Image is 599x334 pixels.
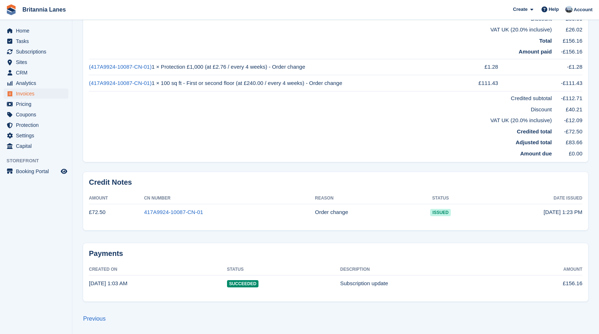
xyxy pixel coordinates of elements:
[340,275,512,291] td: Subscription update
[517,128,552,134] strong: Credited total
[60,167,68,176] a: Preview store
[89,59,450,75] td: 1 × Protection £1,000 (at £2.76 / every 4 weeks) - Order change
[83,316,106,322] a: Previous
[552,103,583,114] td: £40.21
[574,6,592,13] span: Account
[144,193,315,204] th: CN Number
[4,110,68,120] a: menu
[6,4,17,15] img: stora-icon-8386f47178a22dfd0bd8f6a31ec36ba5ce8667c1dd55bd0f319d3a0aa187defe.svg
[4,26,68,36] a: menu
[315,193,411,204] th: Reason
[4,99,68,109] a: menu
[16,47,59,57] span: Subscriptions
[4,78,68,88] a: menu
[4,130,68,141] a: menu
[544,209,582,215] time: 2025-08-14 12:23:10 UTC
[513,6,527,13] span: Create
[89,178,582,187] h2: Credit Notes
[20,4,69,16] a: Britannia Lanes
[552,23,583,34] td: £26.02
[89,204,144,220] td: £72.50
[89,64,151,70] a: (417A9924-10087-CN-01)
[227,280,258,287] span: Succeeded
[4,141,68,151] a: menu
[4,36,68,46] a: menu
[4,120,68,130] a: menu
[89,103,552,114] td: Discount
[89,264,227,275] th: Created On
[512,264,582,275] th: Amount
[552,45,583,59] td: -£156.16
[552,147,583,158] td: £0.00
[552,91,583,103] td: -£112.71
[512,275,582,291] td: £156.16
[16,36,59,46] span: Tasks
[16,110,59,120] span: Coupons
[16,166,59,176] span: Booking Portal
[340,264,512,275] th: Description
[552,125,583,136] td: -£72.50
[411,193,470,204] th: Status
[552,114,583,125] td: -£12.09
[4,89,68,99] a: menu
[16,26,59,36] span: Home
[89,114,552,125] td: VAT UK (20.0% inclusive)
[16,68,59,78] span: CRM
[463,59,498,75] td: £1.28
[516,139,552,145] strong: Adjusted total
[470,193,582,204] th: Date Issued
[315,204,411,220] td: Order change
[552,34,583,45] td: £156.16
[89,23,552,34] td: VAT UK (20.0% inclusive)
[520,150,552,157] strong: Amount due
[144,209,203,215] a: 417A9924-10087-CN-01
[4,68,68,78] a: menu
[16,141,59,151] span: Capital
[89,91,552,103] td: Credited subtotal
[7,157,72,164] span: Storefront
[227,264,340,275] th: Status
[16,120,59,130] span: Protection
[89,193,144,204] th: Amount
[89,75,450,91] td: 1 × 100 sq ft - First or second floor (at £240.00 / every 4 weeks) - Order change
[4,47,68,57] a: menu
[16,130,59,141] span: Settings
[89,249,582,258] h2: Payments
[549,6,559,13] span: Help
[16,89,59,99] span: Invoices
[4,57,68,67] a: menu
[89,80,151,86] a: (417A9924-10087-CN-01)
[552,75,583,91] td: -£111.43
[519,48,552,55] strong: Amount paid
[552,136,583,147] td: £83.66
[16,99,59,109] span: Pricing
[430,209,451,216] span: issued
[463,75,498,91] td: £111.43
[89,280,127,286] time: 2025-07-25 00:03:30 UTC
[16,78,59,88] span: Analytics
[552,59,583,75] td: -£1.28
[565,6,573,13] img: John Millership
[4,166,68,176] a: menu
[16,57,59,67] span: Sites
[539,38,552,44] strong: Total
